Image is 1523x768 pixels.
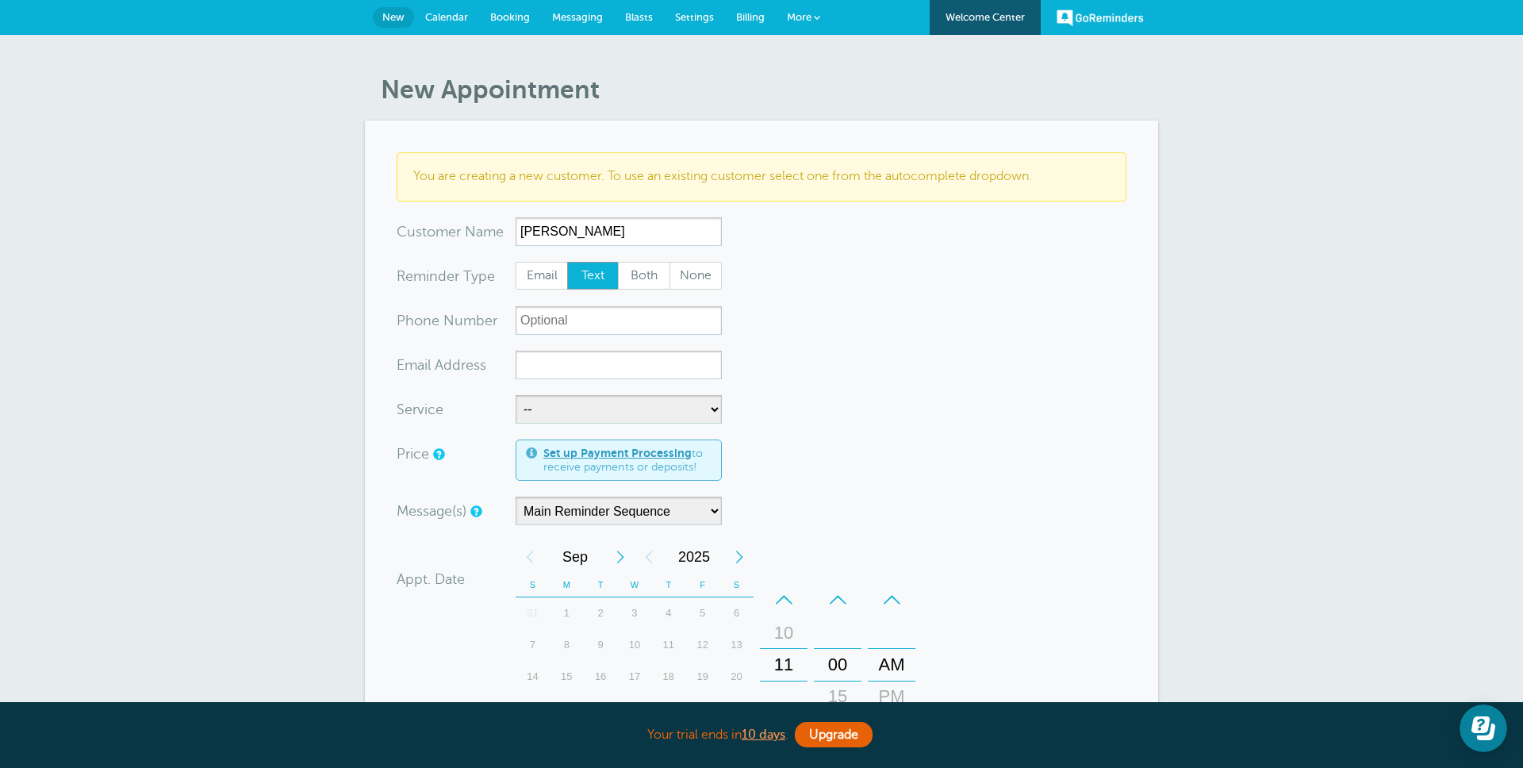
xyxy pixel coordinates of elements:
[873,681,911,712] div: PM
[584,693,618,724] div: 23
[397,358,424,372] span: Ema
[618,629,652,661] div: Wednesday, September 10
[584,573,618,597] th: T
[1460,705,1507,752] iframe: Resource center
[651,693,685,724] div: 25
[584,629,618,661] div: Tuesday, September 9
[787,11,811,23] span: More
[424,358,461,372] span: il Add
[618,693,652,724] div: Wednesday, September 24
[685,693,719,724] div: Friday, September 26
[685,661,719,693] div: 19
[470,506,480,516] a: Simple templates and custom messages will use the reminder schedule set under Settings > Reminder...
[550,661,584,693] div: 15
[516,629,550,661] div: Sunday, September 7
[425,11,468,23] span: Calendar
[397,313,423,328] span: Pho
[516,693,550,724] div: Sunday, September 21
[423,313,463,328] span: ne Nu
[719,629,754,661] div: 13
[814,584,861,746] div: Minutes
[584,661,618,693] div: 16
[618,629,652,661] div: 10
[618,597,652,629] div: Wednesday, September 3
[685,629,719,661] div: 12
[516,597,550,629] div: Sunday, August 31
[625,11,653,23] span: Blasts
[685,629,719,661] div: Friday, September 12
[550,661,584,693] div: Monday, September 15
[584,597,618,629] div: 2
[765,617,803,649] div: 10
[550,693,584,724] div: Monday, September 22
[516,306,722,335] input: Optional
[685,661,719,693] div: Friday, September 19
[685,573,719,597] th: F
[651,573,685,597] th: T
[433,449,443,459] a: An optional price for the appointment. If you set a price, you can include a payment link in your...
[584,629,618,661] div: 9
[651,597,685,629] div: 4
[516,541,544,573] div: Previous Month
[397,402,443,417] label: Service
[490,11,530,23] span: Booking
[725,541,754,573] div: Next Year
[550,629,584,661] div: 8
[567,262,620,290] label: Text
[543,447,712,474] span: to receive payments or deposits!
[584,597,618,629] div: Tuesday, September 2
[719,693,754,724] div: Saturday, September 27
[516,262,568,290] label: Email
[422,225,476,239] span: tomer N
[719,661,754,693] div: Saturday, September 20
[516,661,550,693] div: 14
[365,718,1158,752] div: Your trial ends in .
[397,225,422,239] span: Cus
[719,629,754,661] div: Saturday, September 13
[619,263,669,290] span: Both
[670,263,721,290] span: None
[373,7,414,28] a: New
[651,597,685,629] div: Thursday, September 4
[550,573,584,597] th: M
[685,597,719,629] div: 5
[719,597,754,629] div: 6
[397,504,466,518] label: Message(s)
[742,728,785,742] a: 10 days
[397,217,516,246] div: ame
[685,597,719,629] div: Friday, September 5
[397,351,516,379] div: ress
[675,11,714,23] span: Settings
[760,584,808,746] div: Hours
[381,75,1158,105] h1: New Appointment
[618,597,652,629] div: 3
[618,661,652,693] div: 17
[568,263,619,290] span: Text
[795,722,873,747] a: Upgrade
[550,597,584,629] div: Monday, September 1
[516,263,567,290] span: Email
[685,693,719,724] div: 26
[606,541,635,573] div: Next Month
[543,447,692,459] a: Set up Payment Processing
[663,541,725,573] span: 2025
[651,693,685,724] div: Thursday, September 25
[719,573,754,597] th: S
[413,169,1110,184] p: You are creating a new customer. To use an existing customer select one from the autocomplete dro...
[544,541,606,573] span: September
[765,649,803,681] div: 11
[397,269,495,283] label: Reminder Type
[819,649,857,681] div: 00
[651,629,685,661] div: Thursday, September 11
[516,693,550,724] div: 21
[584,693,618,724] div: Tuesday, September 23
[397,306,516,335] div: mber
[635,541,663,573] div: Previous Year
[516,629,550,661] div: 7
[651,629,685,661] div: 11
[669,262,722,290] label: None
[550,629,584,661] div: Monday, September 8
[584,661,618,693] div: Tuesday, September 16
[651,661,685,693] div: Thursday, September 18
